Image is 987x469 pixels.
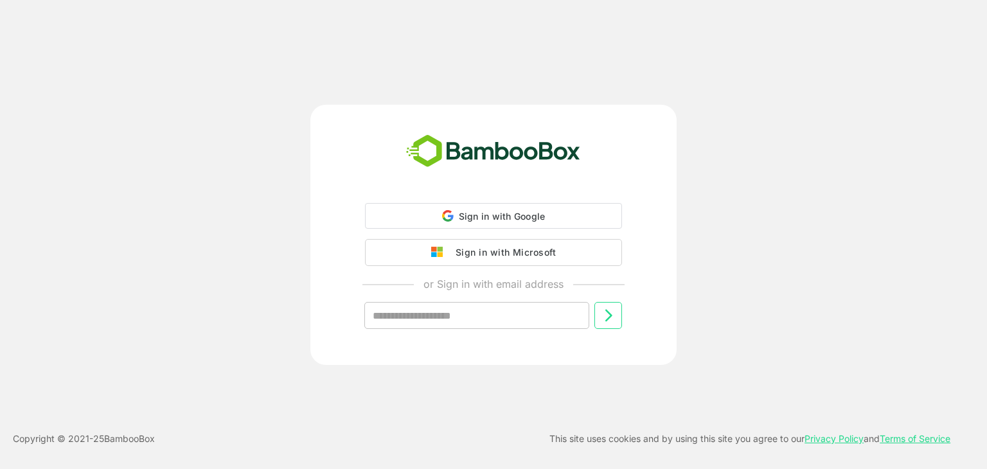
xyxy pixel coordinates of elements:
[449,244,556,261] div: Sign in with Microsoft
[399,130,587,173] img: bamboobox
[431,247,449,258] img: google
[365,239,622,266] button: Sign in with Microsoft
[423,276,564,292] p: or Sign in with email address
[13,431,155,447] p: Copyright © 2021- 25 BambooBox
[805,433,864,444] a: Privacy Policy
[365,203,622,229] div: Sign in with Google
[549,431,950,447] p: This site uses cookies and by using this site you agree to our and
[459,211,546,222] span: Sign in with Google
[880,433,950,444] a: Terms of Service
